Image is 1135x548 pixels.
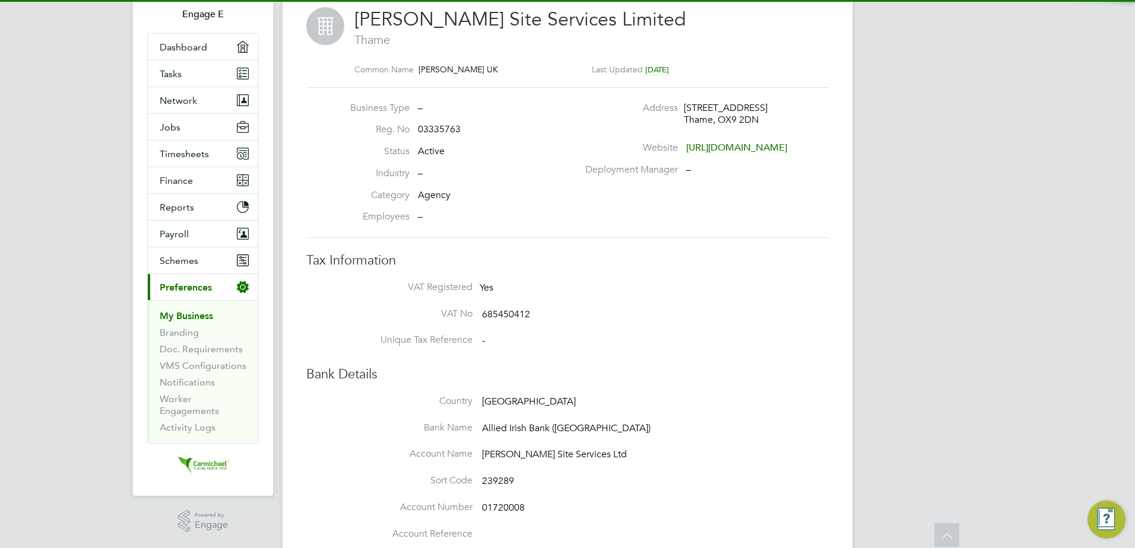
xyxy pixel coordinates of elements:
[418,123,461,135] span: 03335763
[418,167,423,179] span: –
[684,114,797,126] div: Thame, OX9 2DN
[592,64,643,75] label: Last Updated
[482,396,576,407] span: [GEOGRAPHIC_DATA]
[160,282,212,293] span: Preferences
[482,475,514,487] span: 239289
[160,422,215,433] a: Activity Logs
[160,377,215,388] a: Notifications
[306,366,829,383] h3: Bank Details
[354,474,473,487] label: Sort Code
[354,422,473,434] label: Bank Name
[176,455,230,474] img: carmichael-logo-retina.png
[148,34,258,60] a: Dashboard
[160,360,246,371] a: VMS Configurations
[344,211,410,223] label: Employees
[148,87,258,113] button: Network
[195,520,228,530] span: Engage
[344,102,410,114] label: Business Type
[482,502,525,514] span: 01720008
[195,510,228,520] span: Powered by
[306,252,829,269] h3: Tax Information
[354,32,817,47] span: Thame
[482,449,627,461] span: [PERSON_NAME] Site Services Ltd
[160,95,197,106] span: Network
[344,123,410,136] label: Reg. No
[354,308,473,320] label: VAT No
[148,167,258,193] button: Finance
[344,189,410,202] label: Category
[160,175,193,186] span: Finance
[160,255,198,266] span: Schemes
[686,142,787,154] a: [URL][DOMAIN_NAME]
[480,282,493,294] span: Yes
[1088,501,1126,539] button: Engage Resource Center
[418,145,445,157] span: Active
[160,327,199,338] a: Branding
[160,310,213,321] a: My Business
[148,141,258,167] button: Timesheets
[354,448,473,460] label: Account Name
[578,142,678,154] label: Website
[160,202,194,213] span: Reports
[148,300,258,443] div: Preferences
[148,247,258,273] button: Schemes
[160,343,243,355] a: Doc. Requirements
[684,102,797,114] div: [STREET_ADDRESS]
[148,274,258,300] button: Preferences
[160,42,207,53] span: Dashboard
[147,455,259,474] a: Go to home page
[482,422,651,434] span: Allied Irish Bank ([GEOGRAPHIC_DATA])
[354,8,686,31] span: [PERSON_NAME] Site Services Limited
[419,64,498,75] span: [PERSON_NAME] UK
[160,148,209,160] span: Timesheets
[160,228,189,240] span: Payroll
[686,164,691,176] span: –
[344,167,410,180] label: Industry
[160,122,180,133] span: Jobs
[148,60,258,87] a: Tasks
[178,510,229,533] a: Powered byEngage
[354,395,473,407] label: Country
[482,335,485,347] span: -
[148,221,258,247] button: Payroll
[147,7,259,21] span: Engage E
[354,281,473,294] label: VAT Registered
[418,211,423,222] span: –
[344,145,410,158] label: Status
[148,114,258,140] button: Jobs
[645,65,669,75] span: [DATE]
[354,501,473,514] label: Account Number
[418,102,423,114] span: –
[578,102,678,114] label: Address
[578,164,678,176] label: Deployment Manager
[418,189,451,201] span: Agency
[354,528,473,540] label: Account Reference
[354,64,414,75] label: Common Name
[160,68,182,79] span: Tasks
[148,194,258,220] button: Reports
[482,308,530,320] span: 685450412
[354,334,473,346] label: Unique Tax Reference
[160,393,219,416] a: Worker Engagements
